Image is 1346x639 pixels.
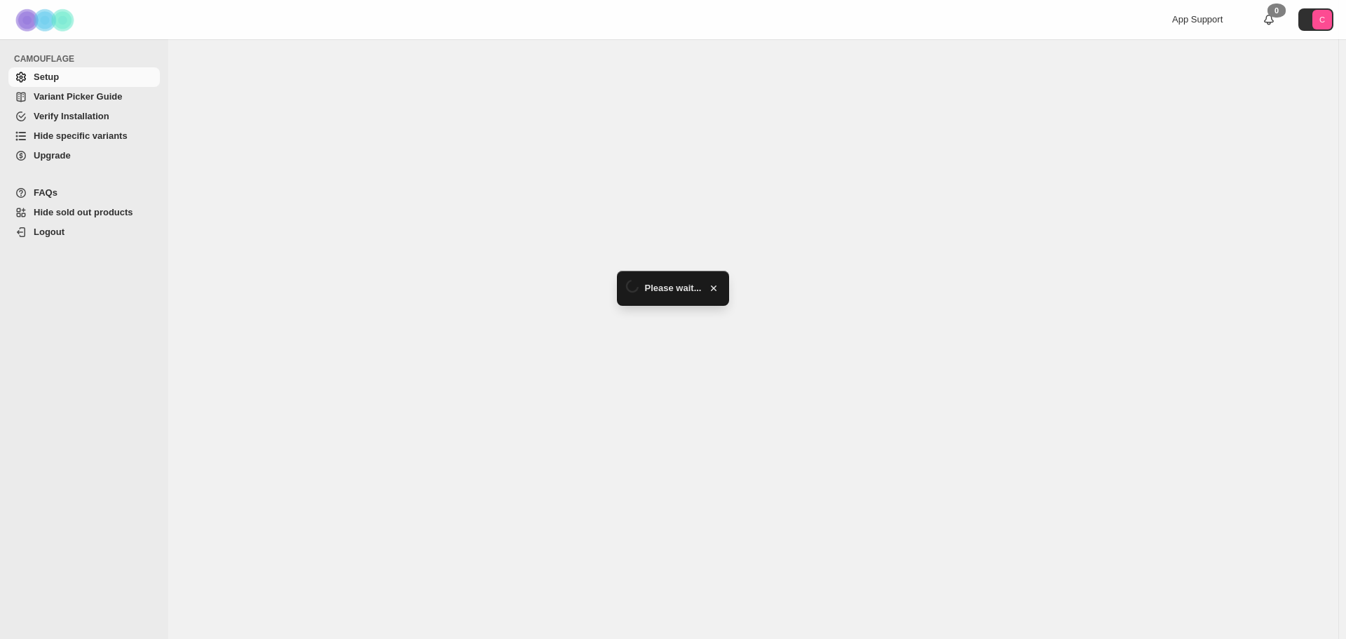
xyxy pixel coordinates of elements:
img: Camouflage [11,1,81,39]
a: Hide specific variants [8,126,160,146]
span: Hide sold out products [34,207,133,217]
span: FAQs [34,187,57,198]
button: Avatar with initials C [1298,8,1333,31]
a: Upgrade [8,146,160,166]
a: Variant Picker Guide [8,87,160,107]
span: Verify Installation [34,111,109,121]
span: App Support [1172,14,1223,25]
div: 0 [1267,4,1286,18]
a: Logout [8,222,160,242]
a: Hide sold out products [8,203,160,222]
a: FAQs [8,183,160,203]
span: Upgrade [34,150,71,161]
text: C [1319,15,1325,24]
a: 0 [1262,13,1276,27]
span: Setup [34,72,59,82]
span: Please wait... [645,281,702,295]
span: Hide specific variants [34,130,128,141]
span: Variant Picker Guide [34,91,122,102]
span: Avatar with initials C [1312,10,1332,29]
span: Logout [34,227,64,237]
a: Verify Installation [8,107,160,126]
span: CAMOUFLAGE [14,53,161,65]
a: Setup [8,67,160,87]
